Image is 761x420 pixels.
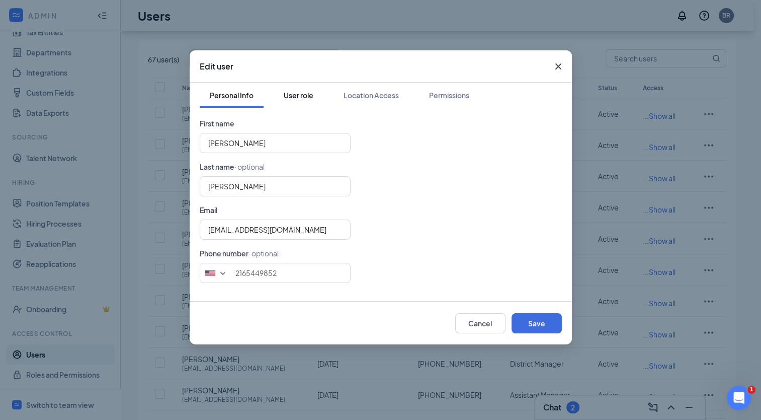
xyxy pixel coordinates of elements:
[455,313,505,333] button: Cancel
[284,90,313,100] div: User role
[248,249,279,258] span: · optional
[429,90,469,100] div: Permissions
[344,90,399,100] div: Location Access
[545,50,572,83] button: Close
[727,386,751,410] iframe: Intercom live chat
[200,205,217,215] span: Email
[200,162,234,171] span: Last name
[210,90,253,100] div: Personal Info
[234,162,265,171] span: · optional
[200,119,234,128] span: First name
[200,61,233,72] h3: Edit user
[747,386,755,394] span: 1
[200,263,233,283] div: United States: +1
[552,60,564,73] svg: Cross
[200,249,248,258] span: Phone number
[512,313,562,333] button: Save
